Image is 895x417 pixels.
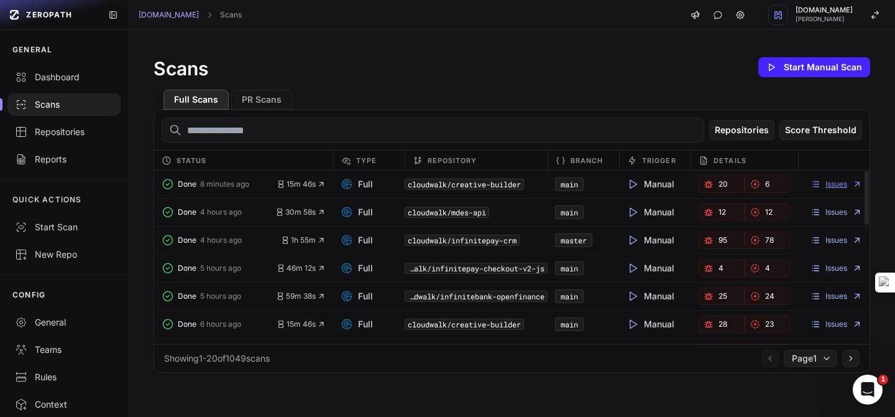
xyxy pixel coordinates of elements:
div: Scans [15,98,113,111]
span: 4 [718,263,723,273]
span: Full [341,290,373,302]
a: Scans [220,10,242,20]
span: Full [341,262,373,274]
span: Done [178,235,196,245]
a: 28 [698,316,744,333]
span: Full [341,318,373,330]
code: cloudwalk/creative-builder [405,179,524,190]
button: 30m 58s [275,207,326,217]
span: 78 [765,235,774,245]
span: Manual [626,206,674,218]
a: main [561,179,578,189]
button: Done 4 hours ago [162,204,275,221]
button: 20 [698,176,744,193]
span: 4 [765,263,770,273]
button: Repositories [709,120,774,140]
span: Details [714,153,746,168]
button: Done 6 hours ago [162,316,277,333]
button: 15m 46s [277,179,326,189]
span: Status [177,153,207,168]
span: 1 [878,375,888,385]
a: Issues [810,235,862,245]
a: 95 [698,232,744,249]
code: cloudwalk/mdes-api [405,207,489,218]
span: Manual [626,234,674,246]
a: Issues [810,319,862,329]
span: [DOMAIN_NAME] [796,7,853,14]
span: Type [356,153,377,168]
code: cloudwalk/infinitepay-crm [405,235,520,246]
span: Trigger [642,153,676,168]
span: 24 [765,291,774,301]
button: Score Threshold [779,120,862,140]
div: Start Scan [15,221,113,233]
p: QUICK ACTIONS [12,195,82,205]
span: Page 1 [792,352,817,365]
button: Done 5 hours ago [162,288,276,305]
span: [PERSON_NAME] [796,16,853,22]
a: 12 [698,204,744,221]
span: 4 hours ago [200,235,242,245]
button: Done 8 minutes ago [162,176,277,193]
button: Full Scans [163,90,229,110]
button: 46m 12s [277,263,326,273]
nav: breadcrumb [139,10,242,20]
div: Teams [15,344,113,356]
div: Dashboard [15,71,113,83]
span: 8 minutes ago [200,179,249,189]
span: Done [178,291,196,301]
button: Page1 [784,350,837,367]
button: 1h 55m [281,235,326,245]
a: Issues [810,207,862,217]
span: 20 [718,179,728,189]
div: Context [15,398,113,411]
button: 15m 46s [277,319,326,329]
iframe: Intercom live chat [853,375,883,405]
button: Start Manual Scan [758,57,870,77]
a: Issues [810,263,862,273]
button: 59m 38s [276,291,326,301]
a: 4 [745,260,791,277]
svg: chevron right, [205,11,214,19]
span: Done [178,263,196,273]
a: 23 [745,316,791,333]
span: 4 hours ago [200,207,242,217]
code: cloudwalk/infinitebank-openfinance [405,291,548,302]
div: Repositories [15,126,113,138]
a: Issues [810,291,862,301]
span: 28 [718,319,727,329]
a: master [561,235,587,245]
span: Done [178,319,196,329]
span: Full [341,206,373,218]
button: cloudwalk/infinitepay-checkout-v2-js [405,263,548,274]
span: Repository [428,153,477,168]
button: 4 [698,260,744,277]
span: 5 hours ago [200,263,241,273]
button: 6 [745,176,791,193]
span: ZEROPATH [26,10,72,20]
span: Full [341,234,373,246]
button: 25 [698,288,744,305]
span: 6 [765,179,769,189]
a: 24 [745,288,791,305]
span: Manual [626,178,674,190]
button: PR Scans [231,90,292,110]
a: ZEROPATH [5,5,98,25]
div: Reports [15,153,113,166]
span: Done [178,179,196,189]
span: 95 [718,235,727,245]
a: Issues [810,179,862,189]
p: CONFIG [12,290,45,300]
